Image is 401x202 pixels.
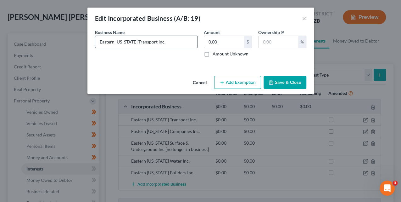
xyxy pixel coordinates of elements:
[95,30,125,35] span: Business Name
[213,51,248,57] label: Amount Unknown
[302,14,306,22] button: ×
[259,36,298,48] input: 0.00
[380,181,395,196] iframe: Intercom live chat
[258,29,284,36] label: Ownership %
[244,36,252,48] div: $
[95,36,197,48] input: Enter name...
[204,36,244,48] input: 0.00
[393,181,398,186] span: 3
[264,76,306,89] button: Save & Close
[188,77,212,89] button: Cancel
[95,14,200,23] div: Edit Incorporated Business (A/B: 19)
[298,36,306,48] div: %
[204,29,220,36] label: Amount
[214,76,261,89] button: Add Exemption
